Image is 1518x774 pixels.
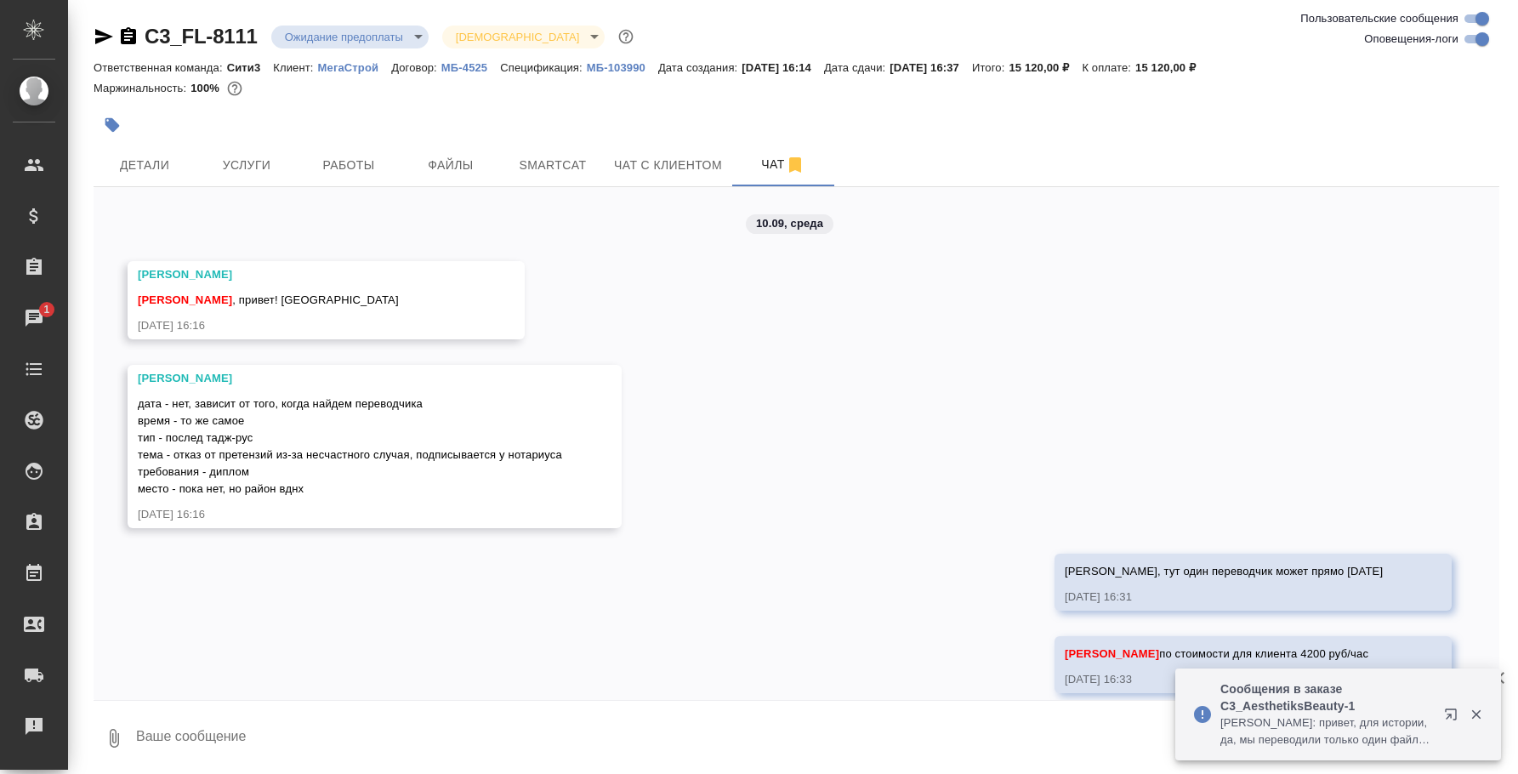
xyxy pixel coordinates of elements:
button: Скопировать ссылку для ЯМессенджера [94,26,114,47]
div: [DATE] 16:16 [138,317,465,334]
p: Спецификация: [500,61,586,74]
p: [PERSON_NAME]: привет, для истории, да, мы переводили только один файл( другие нет [1220,714,1433,748]
span: [PERSON_NAME] [1065,647,1159,660]
div: [DATE] 16:31 [1065,589,1392,606]
button: Ожидание предоплаты [280,30,408,44]
button: Открыть в новой вкладке [1434,697,1475,738]
button: [DEMOGRAPHIC_DATA] [451,30,584,44]
a: C3_FL-8111 [145,25,258,48]
p: Дата сдачи: [824,61,890,74]
p: Договор: [391,61,441,74]
p: 10.09, среда [756,215,823,232]
div: [PERSON_NAME] [138,266,465,283]
span: Файлы [410,155,492,176]
p: К оплате: [1082,61,1135,74]
svg: Отписаться [785,155,805,175]
p: [DATE] 16:14 [742,61,824,74]
button: Скопировать ссылку [118,26,139,47]
button: Закрыть [1458,707,1493,722]
span: Детали [104,155,185,176]
p: МегаСтрой [318,61,392,74]
p: МБ-4525 [441,61,500,74]
span: Оповещения-логи [1364,31,1458,48]
div: Ожидание предоплаты [442,26,605,48]
span: Пользовательские сообщения [1300,10,1458,27]
span: , привет! [GEOGRAPHIC_DATA] [138,293,399,306]
div: [DATE] 16:33 [1065,671,1392,688]
p: Дата создания: [658,61,742,74]
a: МегаСтрой [318,60,392,74]
p: Сити3 [227,61,274,74]
span: 1 [33,301,60,318]
div: [PERSON_NAME] [138,370,562,387]
button: 0.00 RUB; [224,77,246,100]
p: [DATE] 16:37 [890,61,972,74]
p: Сообщения в заказе C3_AesthetiksBeauty-1 [1220,680,1433,714]
p: Клиент: [273,61,317,74]
span: Smartcat [512,155,594,176]
p: Итого: [972,61,1009,74]
p: 100% [190,82,224,94]
a: 1 [4,297,64,339]
button: Добавить тэг [94,106,131,144]
span: дата - нет, зависит от того, когда найдем переводчика время - то же самое тип - послед тадж-рус т... [138,397,562,495]
span: Чат [742,154,824,175]
p: МБ-103990 [587,61,658,74]
a: МБ-103990 [587,60,658,74]
span: [PERSON_NAME] [138,293,232,306]
p: Маржинальность: [94,82,190,94]
span: по стоимости для клиента 4200 руб/час [1065,647,1368,660]
span: Услуги [206,155,287,176]
a: МБ-4525 [441,60,500,74]
div: [DATE] 16:16 [138,506,562,523]
p: 15 120,00 ₽ [1135,61,1208,74]
span: [PERSON_NAME], тут один переводчик может прямо [DATE] [1065,565,1383,578]
span: Работы [308,155,389,176]
span: Чат с клиентом [614,155,722,176]
button: Доп статусы указывают на важность/срочность заказа [615,26,637,48]
div: Ожидание предоплаты [271,26,429,48]
p: Ответственная команда: [94,61,227,74]
p: 15 120,00 ₽ [1009,61,1082,74]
